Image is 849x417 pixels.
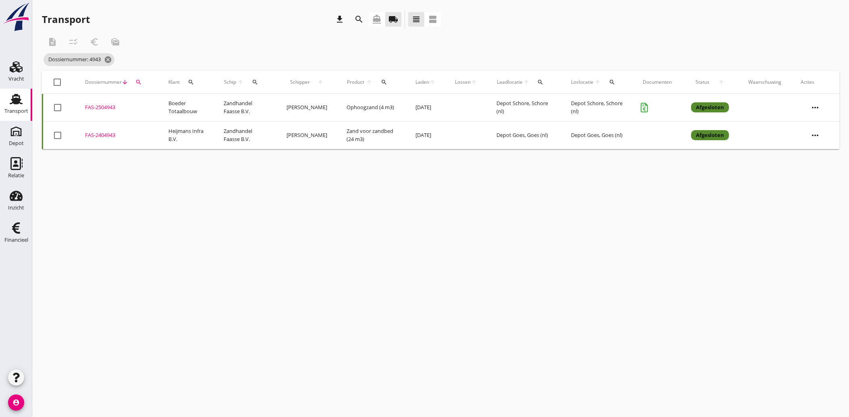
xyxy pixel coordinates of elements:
[381,79,387,85] i: search
[801,79,830,86] div: Acties
[159,94,214,122] td: Boeder Totaalbouw
[609,79,615,85] i: search
[571,79,594,86] span: Loslocatie
[455,79,471,86] span: Lossen
[8,173,24,178] div: Relatie
[804,96,826,119] i: more_horiz
[487,121,561,149] td: Depot Goes, Goes (nl)
[44,53,114,66] span: Dossiernummer: 4943
[224,79,237,86] span: Schip
[104,56,112,64] i: cancel
[406,121,445,149] td: [DATE]
[313,79,327,85] i: arrow_upward
[8,76,24,81] div: Vracht
[471,79,477,85] i: arrow_upward
[643,79,672,86] div: Documenten
[691,130,729,141] div: Afgesloten
[561,94,633,122] td: Depot Schore, Schore (nl)
[277,94,337,122] td: [PERSON_NAME]
[237,79,244,85] i: arrow_upward
[388,15,398,24] i: local_shipping
[691,79,714,86] span: Status
[2,2,31,32] img: logo-small.a267ee39.svg
[9,141,24,146] div: Depot
[487,94,561,122] td: Depot Schore, Schore (nl)
[4,108,28,114] div: Transport
[122,79,128,85] i: arrow_downward
[428,15,438,24] i: view_agenda
[406,94,445,122] td: [DATE]
[714,79,729,85] i: arrow_upward
[277,121,337,149] td: [PERSON_NAME]
[286,79,313,86] span: Schipper
[365,79,373,85] i: arrow_upward
[214,121,277,149] td: Zandhandel Faasse B.V.
[691,102,729,113] div: Afgesloten
[159,121,214,149] td: Heijmans Infra B.V.
[347,79,365,86] span: Product
[411,15,421,24] i: view_headline
[85,104,149,112] div: FAS-2504943
[8,205,24,210] div: Inzicht
[8,394,24,411] i: account_circle
[537,79,544,85] i: search
[337,94,406,122] td: Ophoogzand (4 m3)
[85,131,149,139] div: FAS-2404943
[372,15,382,24] i: directions_boat
[594,79,601,85] i: arrow_upward
[85,79,122,86] span: Dossiernummer
[42,13,90,26] div: Transport
[4,237,28,243] div: Financieel
[252,79,258,85] i: search
[561,121,633,149] td: Depot Goes, Goes (nl)
[188,79,194,85] i: search
[337,121,406,149] td: Zand voor zandbed (24 m3)
[415,79,429,86] span: Laden
[135,79,142,85] i: search
[335,15,345,24] i: download
[354,15,364,24] i: search
[429,79,436,85] i: arrow_upward
[804,124,826,147] i: more_horiz
[168,73,204,92] div: Klant
[523,79,529,85] i: arrow_upward
[214,94,277,122] td: Zandhandel Faasse B.V.
[496,79,523,86] span: Laadlocatie
[748,79,781,86] div: Waarschuwing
